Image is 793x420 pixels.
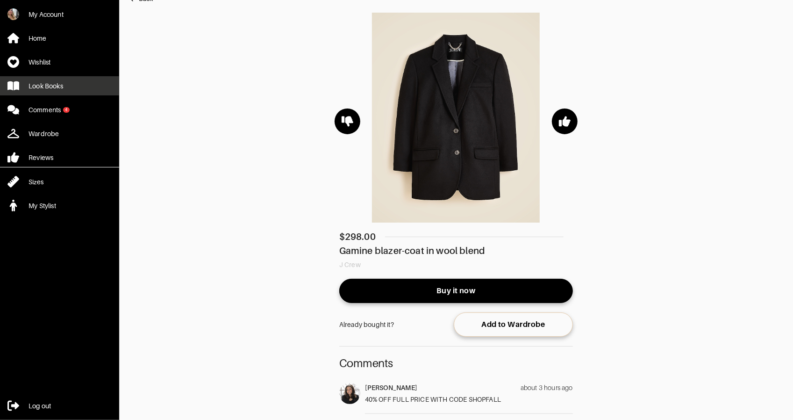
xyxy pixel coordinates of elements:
a: Buy it now [339,279,573,303]
div: 40% OFF FULL PRICE WITH CODE SHOPFALL [365,395,573,404]
div: Wishlist [29,58,50,67]
div: [PERSON_NAME] [365,383,417,392]
h2: Comments [339,356,573,371]
div: Comments [29,105,61,115]
img: avatar [339,383,360,404]
div: Log out [29,401,51,411]
div: Wardrobe [29,129,59,138]
div: Already bought it? [339,320,394,329]
span: Buy it now [347,286,565,296]
div: My Account [29,10,64,19]
span: Add to Wardrobe [461,320,565,329]
img: img [339,13,573,223]
img: xWemDYNAqtuhRT7mQ8QZfc8g [7,8,19,20]
div: J Crew [339,260,573,269]
div: Home [29,34,47,43]
button: Add to Wardrobe [454,312,573,337]
div: My Stylist [29,201,56,210]
div: $ 298.00 [339,232,376,241]
div: Sizes [29,177,43,187]
div: Look Books [29,81,63,91]
div: about 3 hours ago [521,383,573,392]
div: 4 [65,107,67,113]
div: Reviews [29,153,53,162]
div: Gamine blazer-coat in wool blend [339,246,573,255]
